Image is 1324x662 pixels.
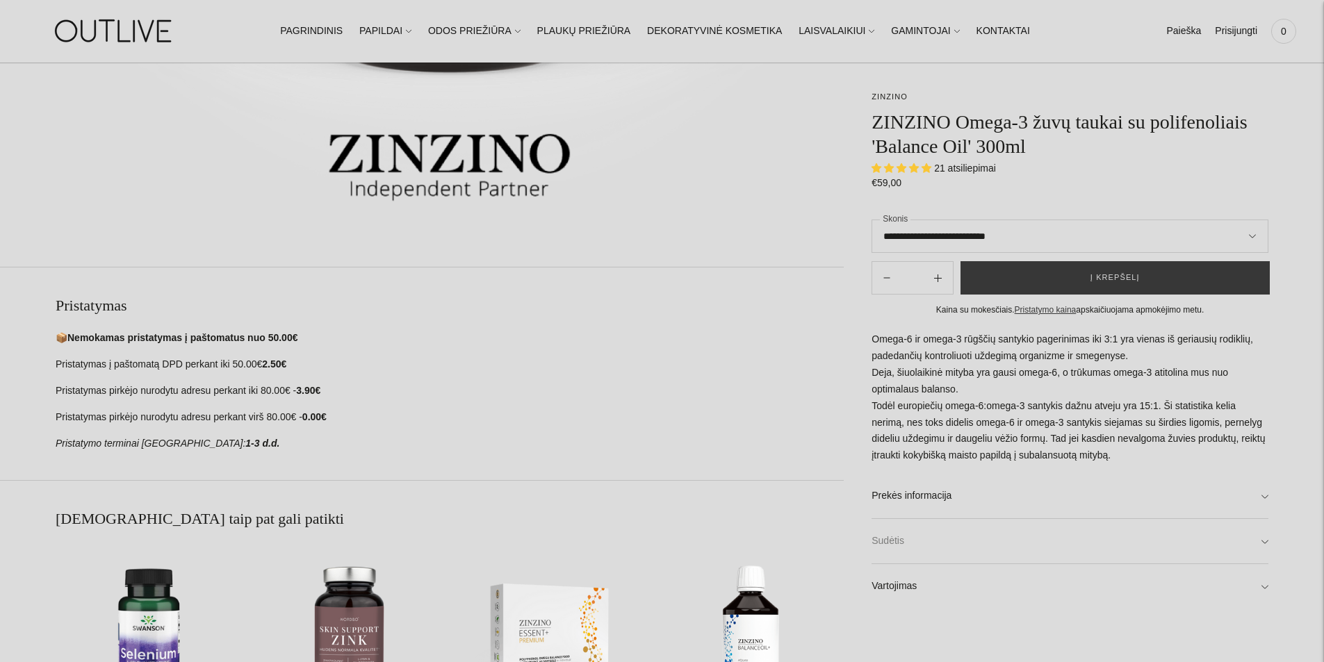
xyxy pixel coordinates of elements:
[537,16,631,47] a: PLAUKŲ PRIEŽIŪRA
[872,519,1268,563] a: Sudėtis
[1015,305,1077,315] a: Pristatymo kaina
[923,261,953,295] button: Subtract product quantity
[901,268,922,288] input: Product quantity
[647,16,782,47] a: DEKORATYVINĖ KOSMETIKA
[872,331,1268,465] p: Omega-6 ir omega-3 rūgščių santykio pagerinimas iki 3:1 yra vienas iš geriausių rodiklių, padedan...
[976,16,1030,47] a: KONTAKTAI
[56,409,844,426] p: Pristatymas pirkėjo nurodytu adresu perkant virš 80.00€ -
[56,438,245,449] em: Pristatymo terminai [GEOGRAPHIC_DATA]:
[56,330,844,347] p: 📦
[872,564,1268,609] a: Vartojimas
[872,163,934,174] span: 4.76 stars
[67,332,297,343] strong: Nemokamas pristatymas į paštomatus nuo 50.00€
[1090,271,1140,285] span: Į krepšelį
[28,7,202,55] img: OUTLIVE
[891,16,959,47] a: GAMINTOJAI
[1271,16,1296,47] a: 0
[56,356,844,373] p: Pristatymas į paštomatą DPD perkant iki 50.00€
[799,16,874,47] a: LAISVALAIKIUI
[359,16,411,47] a: PAPILDAI
[280,16,343,47] a: PAGRINDINIS
[245,438,279,449] strong: 1-3 d.d.
[302,411,327,422] strong: 0.00€
[961,261,1270,295] button: Į krepšelį
[872,177,901,188] span: €59,00
[872,261,901,295] button: Add product quantity
[934,163,996,174] span: 21 atsiliepimai
[872,92,908,101] a: ZINZINO
[56,295,844,316] h2: Pristatymas
[872,303,1268,317] div: Kaina su mokesčiais. apskaičiuojama apmokėjimo metu.
[296,385,320,396] strong: 3.90€
[872,474,1268,518] a: Prekės informacija
[262,358,286,370] strong: 2.50€
[428,16,521,47] a: ODOS PRIEŽIŪRA
[1166,16,1201,47] a: Paieška
[1215,16,1257,47] a: Prisijungti
[872,110,1268,158] h1: ZINZINO Omega-3 žuvų taukai su polifenoliais 'Balance Oil' 300ml
[56,508,844,529] h2: [DEMOGRAPHIC_DATA] taip pat gali patikti
[1274,22,1293,41] span: 0
[56,383,844,399] p: Pristatymas pirkėjo nurodytu adresu perkant iki 80.00€ -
